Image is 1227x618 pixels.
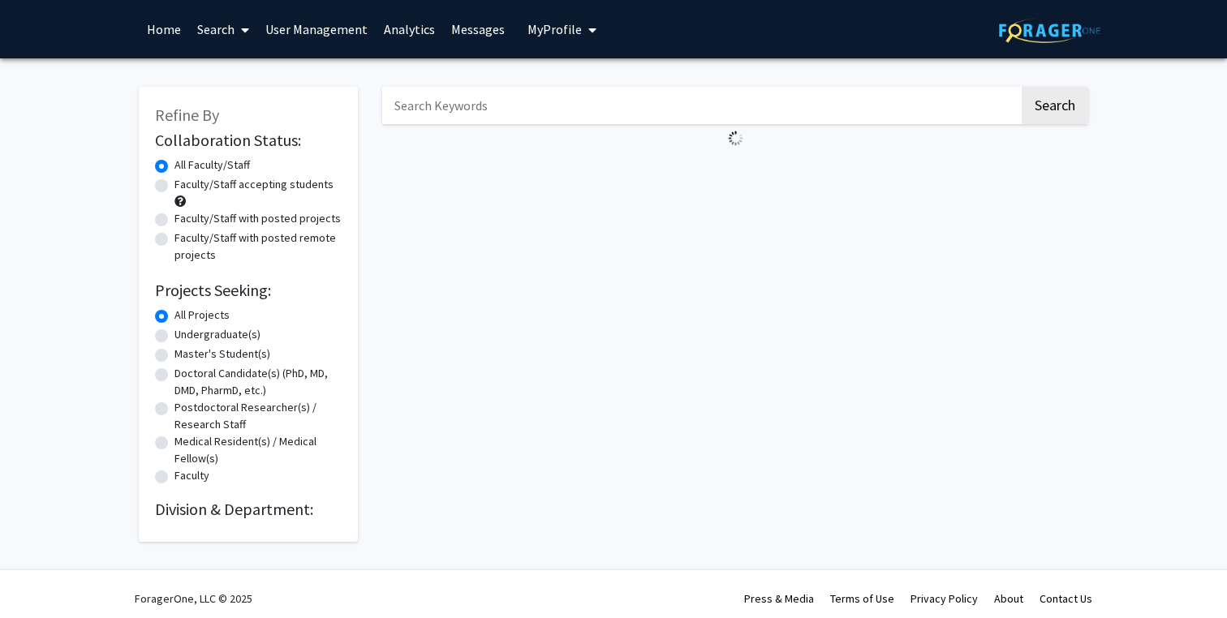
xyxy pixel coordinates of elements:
[174,365,342,399] label: Doctoral Candidate(s) (PhD, MD, DMD, PharmD, etc.)
[189,1,257,58] a: Search
[155,500,342,519] h2: Division & Department:
[174,210,341,227] label: Faculty/Staff with posted projects
[155,105,219,125] span: Refine By
[257,1,376,58] a: User Management
[994,591,1023,606] a: About
[174,176,334,193] label: Faculty/Staff accepting students
[382,87,1019,124] input: Search Keywords
[174,230,342,264] label: Faculty/Staff with posted remote projects
[155,131,342,150] h2: Collaboration Status:
[443,1,513,58] a: Messages
[174,345,270,363] label: Master's Student(s)
[911,591,978,606] a: Privacy Policy
[999,18,1100,43] img: ForagerOne Logo
[721,124,750,152] img: Loading
[155,281,342,300] h2: Projects Seeking:
[174,326,260,343] label: Undergraduate(s)
[830,591,894,606] a: Terms of Use
[527,21,582,37] span: My Profile
[139,1,189,58] a: Home
[174,307,230,324] label: All Projects
[376,1,443,58] a: Analytics
[1158,545,1215,606] iframe: Chat
[174,157,250,174] label: All Faculty/Staff
[1040,591,1092,606] a: Contact Us
[744,591,814,606] a: Press & Media
[382,152,1088,190] nav: Page navigation
[1022,87,1088,124] button: Search
[174,399,342,433] label: Postdoctoral Researcher(s) / Research Staff
[174,433,342,467] label: Medical Resident(s) / Medical Fellow(s)
[174,467,209,484] label: Faculty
